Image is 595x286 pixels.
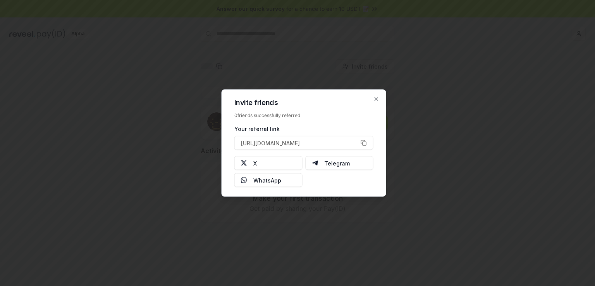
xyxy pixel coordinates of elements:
[234,112,373,119] div: 0 friends successfully referred
[312,160,318,166] img: Telegram
[241,177,247,183] img: Whatsapp
[234,173,303,187] button: WhatsApp
[241,139,300,147] span: [URL][DOMAIN_NAME]
[234,136,373,150] button: [URL][DOMAIN_NAME]
[305,156,373,170] button: Telegram
[234,156,303,170] button: X
[234,125,373,133] div: Your referral link
[241,160,247,166] img: X
[234,99,373,106] h2: Invite friends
